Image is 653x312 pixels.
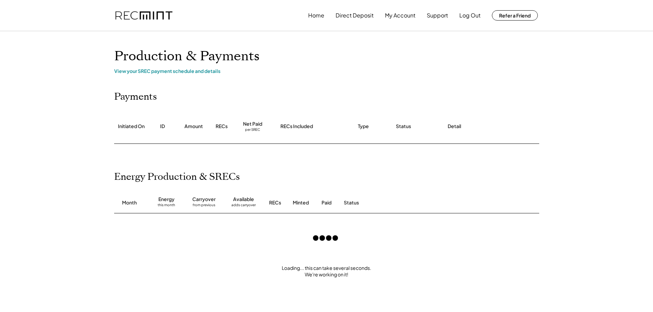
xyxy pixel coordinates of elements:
button: Home [308,9,324,22]
div: ID [160,123,165,130]
h1: Production & Payments [114,48,539,64]
div: Amount [184,123,203,130]
button: Refer a Friend [492,10,538,21]
button: Log Out [459,9,481,22]
div: Status [396,123,411,130]
h2: Payments [114,91,157,103]
div: View your SREC payment schedule and details [114,68,539,74]
div: RECs [216,123,228,130]
button: Direct Deposit [336,9,374,22]
div: Status [344,199,460,206]
button: Support [427,9,448,22]
h2: Energy Production & SRECs [114,171,240,183]
div: RECs Included [280,123,313,130]
div: Carryover [192,196,216,203]
div: Paid [322,199,331,206]
div: Energy [158,196,174,203]
div: adds carryover [231,203,256,210]
div: from previous [193,203,215,210]
div: RECs [269,199,281,206]
img: recmint-logotype%403x.png [116,11,172,20]
div: Type [358,123,369,130]
div: per SREC [245,127,260,133]
div: Month [122,199,137,206]
div: Available [233,196,254,203]
button: My Account [385,9,415,22]
div: Detail [448,123,461,130]
div: Initiated On [118,123,145,130]
div: Minted [293,199,309,206]
div: this month [158,203,175,210]
div: Loading... this can take several seconds. We're working on it! [107,265,546,278]
div: Net Paid [243,121,262,127]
